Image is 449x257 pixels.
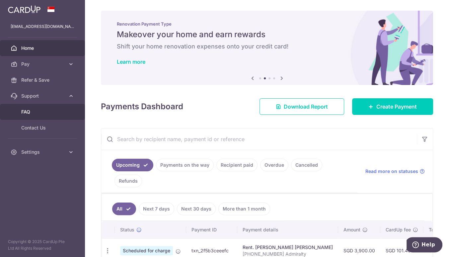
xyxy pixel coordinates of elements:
div: Rent. [PERSON_NAME] [PERSON_NAME] [243,244,333,251]
p: [EMAIL_ADDRESS][DOMAIN_NAME] [11,23,74,30]
a: Payments on the way [156,159,214,171]
th: Payment ID [186,221,237,238]
span: CardUp fee [386,226,411,233]
span: Settings [21,149,65,155]
a: More than 1 month [218,203,270,215]
span: Scheduled for charge [120,246,173,255]
span: FAQ [21,109,65,115]
img: CardUp [8,5,40,13]
a: Learn more [117,58,145,65]
a: Cancelled [291,159,322,171]
a: Download Report [260,98,344,115]
img: Renovation banner [101,11,433,85]
h5: Makeover your home and earn rewards [117,29,417,40]
span: Pay [21,61,65,67]
a: Read more on statuses [365,168,425,175]
a: Upcoming [112,159,153,171]
h6: Shift your home renovation expenses onto your credit card! [117,43,417,50]
h4: Payments Dashboard [101,101,183,113]
span: Support [21,93,65,99]
a: Create Payment [352,98,433,115]
a: All [112,203,136,215]
a: Overdue [260,159,288,171]
span: Amount [343,226,360,233]
span: Download Report [284,103,328,111]
input: Search by recipient name, payment id or reference [101,128,417,150]
span: Create Payment [376,103,417,111]
span: Contact Us [21,125,65,131]
p: Renovation Payment Type [117,21,417,27]
span: Status [120,226,134,233]
a: Next 30 days [177,203,216,215]
span: Refer & Save [21,77,65,83]
iframe: Opens a widget where you can find more information [407,237,442,254]
th: Payment details [237,221,338,238]
a: Next 7 days [139,203,174,215]
span: Read more on statuses [365,168,418,175]
span: Home [21,45,65,51]
a: Recipient paid [216,159,258,171]
a: Refunds [114,175,142,187]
